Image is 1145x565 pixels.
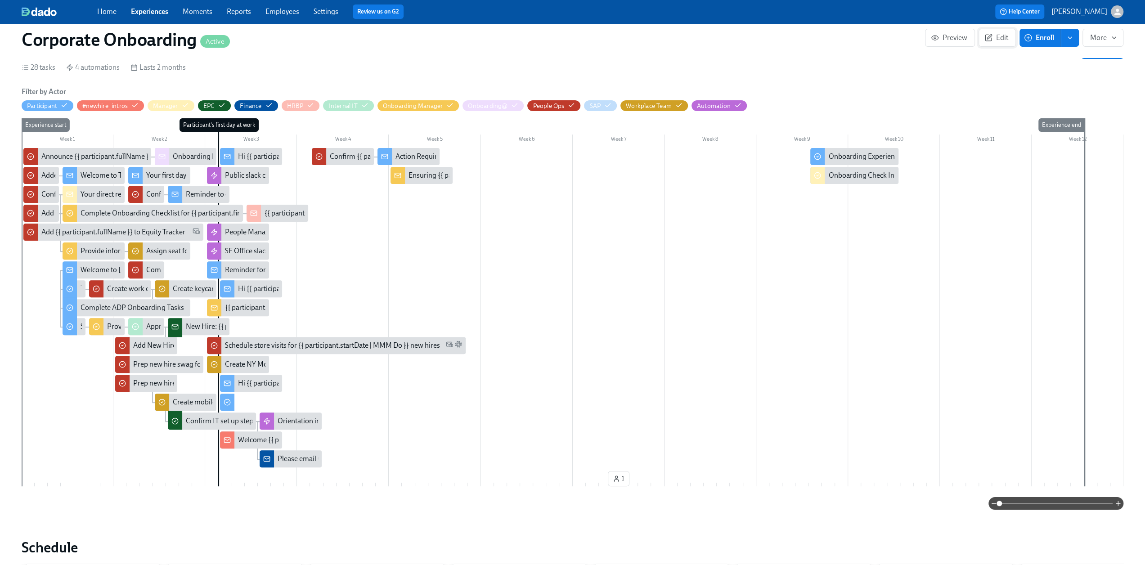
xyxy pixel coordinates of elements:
div: Week 4 [297,135,389,146]
a: Review us on G2 [357,7,399,16]
div: Hi {{ participant.firstName }}, enjoy your new shoe & bag codes [220,148,282,165]
div: Welcome to Team Rothy’s! [81,170,161,180]
button: Workplace Team [620,100,688,111]
a: Moments [183,7,212,16]
button: 1 [608,471,629,486]
div: Tell us a bit more about you! [63,280,85,297]
div: {{ participant.fullName }} starts [DATE] 🚀 [225,303,354,313]
div: Prep new hire swag for {{ participant.fullName }} ({{ participant.startDate | MM/DD/YYYY }}) [133,359,414,369]
div: Onboarding Notice: {{ participant.fullName }} – {{ participant.role }} ({{ participant.startDate ... [173,152,511,161]
div: Orientation invitations [260,413,322,430]
div: Hide Onboarding@ [468,102,507,110]
div: Hi {{ participant.firstName }}, here is your 40% off evergreen code [238,284,439,294]
div: Add {{ participant.fullName }} to Equity Tracker [23,224,203,241]
div: Ensuring {{ participant.fullName }}'s first month sets them up for success [391,167,453,184]
div: Approve IT request for new hire {{ participant.fullName }} [146,322,322,332]
div: Welcome to [PERSON_NAME]'s! [81,265,181,275]
div: Confirm IT set up steps completed [168,413,256,430]
div: Assign seat for {{ participant.fullName }} (starting {{ participant.startDate | MMM DD YYYY }}) [128,242,190,260]
div: Week 11 [940,135,1032,146]
button: SAP [584,100,617,111]
div: Announce {{ participant.fullName }} to CorporateOnboarding@? [41,152,240,161]
a: Home [97,7,117,16]
div: Onboarding Notice: {{ participant.fullName }} – {{ participant.role }} ({{ participant.startDate ... [155,148,217,165]
div: Hide Workplace Team [626,102,672,110]
div: Week 12 [1032,135,1123,146]
div: Hide People Ops [533,102,564,110]
div: Create work email addresses for {{ participant.startDate | MMM Do }} cohort [89,280,151,297]
div: Complete Onboarding Checklist for {{ participant.firstName }} [63,205,242,222]
a: Settings [314,7,338,16]
div: Week 2 [113,135,205,146]
div: Reminder to complete your ADP materials [186,189,315,199]
span: Active [200,38,230,45]
div: Hi {{ participant.firstName }}, enjoy your new shoe & bag codes [238,152,431,161]
div: People Manager slack channel [225,227,318,237]
div: Prep new hire swag for {{ participant.fullName }} ({{ participant.startDate | MM/DD/YYYY }}) [115,375,177,392]
div: Please email Concur account info to {{ participant.startDate | MMM Do }} new hires [260,450,322,467]
div: Hide #newhire_intros [82,102,128,110]
div: Confirm New Hire ({{ participant.fullName }}) Completed ADP Materials [146,189,367,199]
div: Week 10 [848,135,940,146]
span: Work Email [446,341,453,351]
h6: Filter by Actor [22,87,66,97]
button: Onboarding@ [462,100,524,111]
div: 28 tasks [22,63,55,72]
div: Welcome to [PERSON_NAME]'s! [63,261,125,278]
button: Enroll [1019,29,1061,47]
div: Provide information for the Workplace team [63,242,125,260]
div: Lasts 2 months [130,63,186,72]
div: Announce {{ participant.fullName }} to CorporateOnboarding@? [23,148,151,165]
div: Reminder for [DATE]: please bring your I-9 docs [225,265,371,275]
div: Add New Hire Codes to Spreadsheet for {{ participant.fullName }} ({{ participant.startDate | MM/D... [115,337,177,354]
div: Create keycard for {{ participant.fullName }} (starting {{ participant.startDate | MMM DD YYYY }}) [155,280,217,297]
div: Week 7 [573,135,665,146]
div: Public slack channels [207,167,269,184]
div: Share your computer preferences [63,318,85,335]
button: EPC [198,100,231,111]
div: Reminder for [DATE]: please bring your I-9 docs [207,261,269,278]
h1: Corporate Onboarding [22,29,230,50]
span: Enroll [1026,33,1054,42]
img: dado [22,7,57,16]
a: Edit [979,29,1016,47]
div: Reminder to complete your ADP materials [168,186,230,203]
div: Added Welcome Code to Codes Tracker for {{ participant.fullName }} [23,167,59,184]
div: Add New Hire {{ participant.fullName }} in ADP [23,205,59,222]
div: {{ participant.fullName }}'s Onboarding Plan [247,205,309,222]
div: Complete Onboarding Checklist for {{ participant.firstName }} [81,208,270,218]
a: Reports [227,7,251,16]
div: Complete ADP Profile for {{ participant.fullName }} [146,265,303,275]
div: Confirm New Hire ({{ participant.fullName }}) Completed ADP Materials [128,186,164,203]
div: Experience start [22,118,70,132]
div: Hide Finance [240,102,261,110]
div: Create NY Mobile Keycard for {{ participant.fullName }} (starting {{ participant.startDate | MMM ... [207,356,269,373]
div: Action Required: Outstanding Onboarding Docs [377,148,440,165]
div: Schedule store visits for {{ participant.startDate | MMM Do }} new hires [225,341,440,350]
div: Hide Manager [153,102,178,110]
span: Preview [933,33,967,42]
div: Week 1 [22,135,113,146]
div: New Hire: {{ participant.fullName }} - {{ participant.role }} ({{ participant.startDate | MM/DD/Y... [168,318,230,335]
button: Help Center [995,4,1044,19]
button: People Ops [527,100,580,111]
button: Participant [22,100,73,111]
div: Confirm IT set up steps completed [186,416,291,426]
div: Hi {{ participant.firstName }}, here is your 40% off evergreen code [220,280,282,297]
div: Hide Onboarding Manager [383,102,443,110]
div: Onboarding Check In for {{ participant.fullName }} [810,167,898,184]
div: Onboarding Check In for {{ participant.fullName }} [828,170,983,180]
div: Your direct report {{ participant.fullName }}'s onboarding [63,186,125,203]
span: Work Email [193,227,200,238]
div: SF Office slack channel [225,246,295,256]
div: Hide HRBP [287,102,304,110]
div: Week 5 [389,135,480,146]
div: Add New Hire Codes to Spreadsheet for {{ participant.fullName }} ({{ participant.startDate | MM/D... [133,341,465,350]
div: Share your computer preferences [81,322,183,332]
div: Confirm if {{ participant.fullName }}'s manager will do their onboarding [23,186,59,203]
div: Your first day at [PERSON_NAME][GEOGRAPHIC_DATA] is nearly here! [128,167,190,184]
div: Hi {{ participant.firstName }}, enjoy your annual $50 off codes. [220,375,282,392]
p: [PERSON_NAME] [1051,7,1107,17]
div: Hide Automation [697,102,731,110]
div: Tell us a bit more about you! [81,284,166,294]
